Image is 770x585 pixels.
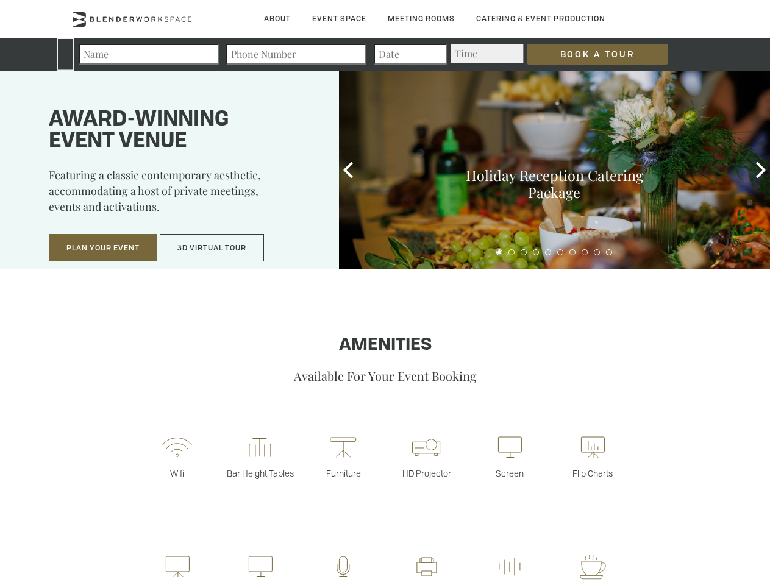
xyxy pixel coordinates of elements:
input: Book a Tour [527,44,668,65]
input: Phone Number [226,44,366,65]
input: Date [374,44,447,65]
p: Available For Your Event Booking [38,367,732,384]
button: Plan Your Event [49,234,157,262]
p: Featuring a classic contemporary aesthetic, accommodating a host of private meetings, events and ... [49,167,308,223]
h1: Award-winning event venue [49,109,308,153]
p: HD Projector [385,467,468,479]
h1: Amenities [38,336,732,355]
p: Flip Charts [551,467,634,479]
p: Bar Height Tables [219,467,302,479]
p: Wifi [135,467,218,479]
p: Furniture [302,467,385,479]
p: Screen [468,467,551,479]
input: Name [79,44,219,65]
button: 3D Virtual Tour [160,234,264,262]
a: Holiday Reception Catering Package [466,166,643,202]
